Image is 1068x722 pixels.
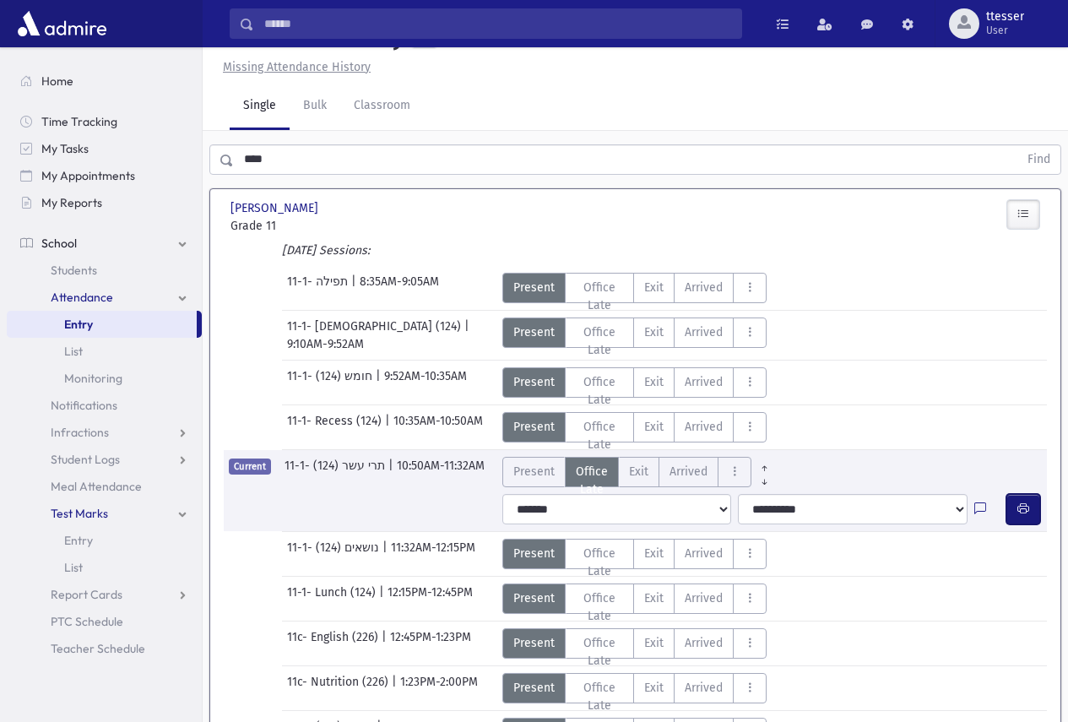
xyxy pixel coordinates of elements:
[7,68,202,95] a: Home
[400,673,478,703] span: 1:23PM-2:00PM
[7,162,202,189] a: My Appointments
[576,279,624,314] span: Office Late
[644,418,664,436] span: Exit
[230,217,351,235] span: Grade 11
[41,114,117,129] span: Time Tracking
[7,446,202,473] a: Student Logs
[388,584,473,614] span: 12:15PM-12:45PM
[376,367,384,398] span: |
[379,584,388,614] span: |
[388,457,397,487] span: |
[41,168,135,183] span: My Appointments
[644,634,664,652] span: Exit
[502,673,767,703] div: AttTypes
[382,628,390,659] span: |
[7,473,202,500] a: Meal Attendance
[351,273,360,303] span: |
[392,673,400,703] span: |
[7,608,202,635] a: PTC Schedule
[229,459,271,475] span: Current
[685,373,723,391] span: Arrived
[513,589,555,607] span: Present
[285,457,388,487] span: 11-1- תרי עשר (124)
[644,679,664,697] span: Exit
[502,628,767,659] div: AttTypes
[576,589,624,625] span: Office Late
[513,418,555,436] span: Present
[14,7,111,41] img: AdmirePro
[41,236,77,251] span: School
[230,83,290,130] a: Single
[7,189,202,216] a: My Reports
[513,679,555,697] span: Present
[7,554,202,581] a: List
[644,323,664,341] span: Exit
[287,335,364,353] span: 9:10AM-9:52AM
[7,338,202,365] a: List
[360,273,439,303] span: 8:35AM-9:05AM
[64,560,83,575] span: List
[290,83,340,130] a: Bulk
[986,24,1024,37] span: User
[576,634,624,670] span: Office Late
[513,323,555,341] span: Present
[644,545,664,562] span: Exit
[51,587,122,602] span: Report Cards
[287,273,351,303] span: 11-1- תפילה
[576,418,624,453] span: Office Late
[685,634,723,652] span: Arrived
[502,367,767,398] div: AttTypes
[51,506,108,521] span: Test Marks
[51,479,142,494] span: Meal Attendance
[502,457,778,487] div: AttTypes
[1017,145,1060,174] button: Find
[287,673,392,703] span: 11c- Nutrition (226)
[7,135,202,162] a: My Tasks
[7,230,202,257] a: School
[502,539,767,569] div: AttTypes
[51,263,97,278] span: Students
[64,371,122,386] span: Monitoring
[7,311,197,338] a: Entry
[382,539,391,569] span: |
[502,584,767,614] div: AttTypes
[287,412,385,442] span: 11-1- Recess (124)
[384,367,467,398] span: 9:52AM-10:35AM
[685,545,723,562] span: Arrived
[685,279,723,296] span: Arrived
[390,628,471,659] span: 12:45PM-1:23PM
[685,418,723,436] span: Arrived
[64,344,83,359] span: List
[385,412,393,442] span: |
[644,589,664,607] span: Exit
[7,527,202,554] a: Entry
[576,679,624,714] span: Office Late
[513,463,555,480] span: Present
[51,614,123,629] span: PTC Schedule
[223,60,371,74] u: Missing Attendance History
[644,373,664,391] span: Exit
[41,73,73,89] span: Home
[670,463,707,480] span: Arrived
[391,539,475,569] span: 11:32AM-12:15PM
[287,539,382,569] span: 11-1- נושאים (124)
[7,284,202,311] a: Attendance
[51,398,117,413] span: Notifications
[7,257,202,284] a: Students
[51,425,109,440] span: Infractions
[7,365,202,392] a: Monitoring
[41,141,89,156] span: My Tasks
[576,373,624,409] span: Office Late
[576,463,608,498] span: Office Late
[502,412,767,442] div: AttTypes
[216,60,371,74] a: Missing Attendance History
[7,108,202,135] a: Time Tracking
[287,367,376,398] span: 11-1- חומש (124)
[287,318,464,335] span: 11-1- [DEMOGRAPHIC_DATA] (124)
[464,318,473,335] span: |
[287,628,382,659] span: 11c- English (226)
[7,581,202,608] a: Report Cards
[64,533,93,548] span: Entry
[51,641,145,656] span: Teacher Schedule
[513,545,555,562] span: Present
